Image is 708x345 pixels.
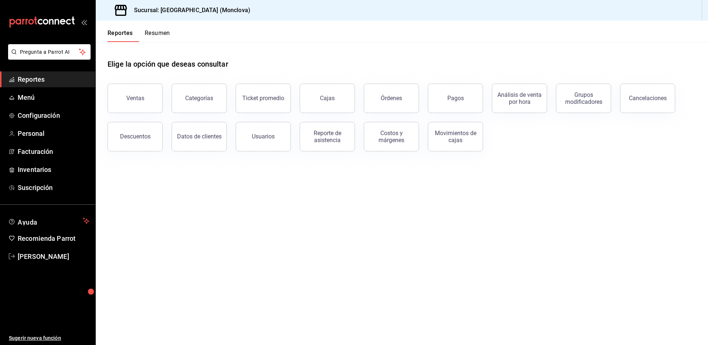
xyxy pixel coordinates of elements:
[185,95,213,102] div: Categorías
[236,84,291,113] button: Ticket promedio
[252,133,275,140] div: Usuarios
[128,6,250,15] h3: Sucursal: [GEOGRAPHIC_DATA] (Monclova)
[556,84,611,113] button: Grupos modificadores
[20,48,79,56] span: Pregunta a Parrot AI
[120,133,151,140] div: Descuentos
[108,122,163,151] button: Descuentos
[108,29,133,42] button: Reportes
[145,29,170,42] button: Resumen
[492,84,547,113] button: Análisis de venta por hora
[126,95,144,102] div: Ventas
[364,122,419,151] button: Costos y márgenes
[18,233,89,243] span: Recomienda Parrot
[620,84,675,113] button: Cancelaciones
[300,122,355,151] button: Reporte de asistencia
[629,95,667,102] div: Cancelaciones
[561,91,606,105] div: Grupos modificadores
[447,95,464,102] div: Pagos
[18,74,89,84] span: Reportes
[18,110,89,120] span: Configuración
[18,129,89,138] span: Personal
[9,334,89,342] span: Sugerir nueva función
[497,91,542,105] div: Análisis de venta por hora
[304,130,350,144] div: Reporte de asistencia
[320,95,335,102] div: Cajas
[172,122,227,151] button: Datos de clientes
[5,53,91,61] a: Pregunta a Parrot AI
[18,147,89,156] span: Facturación
[236,122,291,151] button: Usuarios
[108,84,163,113] button: Ventas
[381,95,402,102] div: Órdenes
[433,130,478,144] div: Movimientos de cajas
[108,29,170,42] div: navigation tabs
[18,251,89,261] span: [PERSON_NAME]
[177,133,222,140] div: Datos de clientes
[428,84,483,113] button: Pagos
[18,165,89,175] span: Inventarios
[18,183,89,193] span: Suscripción
[81,19,87,25] button: open_drawer_menu
[364,84,419,113] button: Órdenes
[18,216,80,225] span: Ayuda
[300,84,355,113] button: Cajas
[242,95,284,102] div: Ticket promedio
[108,59,228,70] h1: Elige la opción que deseas consultar
[18,92,89,102] span: Menú
[172,84,227,113] button: Categorías
[369,130,414,144] div: Costos y márgenes
[8,44,91,60] button: Pregunta a Parrot AI
[428,122,483,151] button: Movimientos de cajas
